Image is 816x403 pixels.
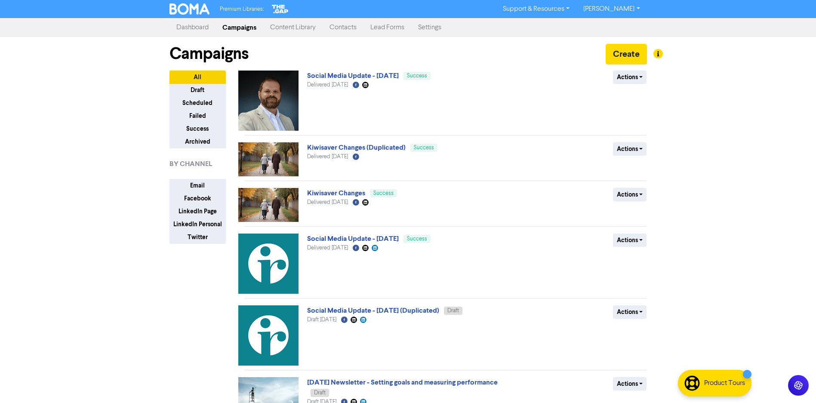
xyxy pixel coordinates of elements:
[411,19,448,36] a: Settings
[613,305,647,319] button: Actions
[169,192,226,205] button: Facebook
[169,205,226,218] button: LinkedIn Page
[373,191,394,196] span: Success
[613,188,647,201] button: Actions
[169,71,226,84] button: All
[314,390,326,396] span: Draft
[169,44,249,64] h1: Campaigns
[307,143,406,152] a: Kiwisaver Changes (Duplicated)
[363,19,411,36] a: Lead Forms
[169,135,226,148] button: Archived
[307,189,365,197] a: Kiwisaver Changes
[238,71,299,131] img: image_1755831339299.png
[307,82,348,88] span: Delivered [DATE]
[447,308,459,314] span: Draft
[169,3,210,15] img: BOMA Logo
[169,179,226,192] button: Email
[407,73,427,79] span: Success
[169,83,226,97] button: Draft
[307,306,439,315] a: Social Media Update - [DATE] (Duplicated)
[323,19,363,36] a: Contacts
[496,2,576,16] a: Support & Resources
[263,19,323,36] a: Content Library
[307,154,348,160] span: Delivered [DATE]
[216,19,263,36] a: Campaigns
[613,377,647,391] button: Actions
[169,96,226,110] button: Scheduled
[606,44,647,65] button: Create
[169,109,226,123] button: Failed
[773,362,816,403] iframe: Chat Widget
[307,378,498,387] a: [DATE] Newsletter - Setting goals and measuring performance
[613,142,647,156] button: Actions
[169,19,216,36] a: Dashboard
[169,159,212,169] span: BY CHANNEL
[307,245,348,251] span: Delivered [DATE]
[307,317,336,323] span: Draft [DATE]
[407,236,427,242] span: Success
[271,3,289,15] img: The Gap
[576,2,647,16] a: [PERSON_NAME]
[238,188,299,222] img: image_1750020886078.jpg
[414,145,434,151] span: Success
[307,234,399,243] a: Social Media Update - [DATE]
[220,6,264,12] span: Premium Libraries:
[613,234,647,247] button: Actions
[169,231,226,244] button: Twitter
[613,71,647,84] button: Actions
[238,305,299,366] img: image_1747289343997.png
[238,142,299,176] img: image_1750020886078.jpg
[169,122,226,135] button: Success
[307,71,399,80] a: Social Media Update - [DATE]
[307,200,348,205] span: Delivered [DATE]
[169,218,226,231] button: LinkedIn Personal
[238,234,299,294] img: image_1752721915775.png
